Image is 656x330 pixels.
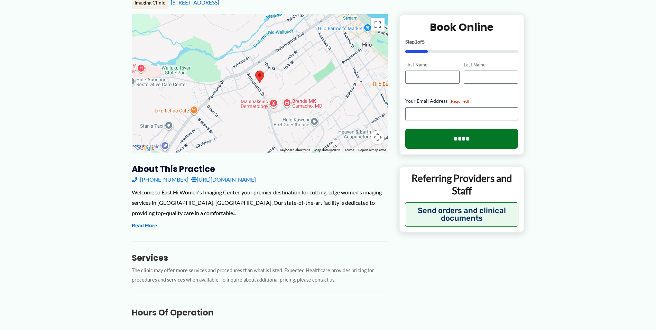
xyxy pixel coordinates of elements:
[405,98,518,104] label: Your Email Address
[405,39,518,44] p: Step of
[344,148,354,152] a: Terms (opens in new tab)
[405,62,460,68] label: First Name
[464,62,518,68] label: Last Name
[280,148,310,153] button: Keyboard shortcuts
[191,174,256,185] a: [URL][DOMAIN_NAME]
[405,202,519,227] button: Send orders and clinical documents
[133,144,156,153] a: Open this area in Google Maps (opens a new window)
[422,39,425,45] span: 5
[405,20,518,34] h2: Book Online
[132,174,188,185] a: [PHONE_NUMBER]
[405,172,519,197] p: Referring Providers and Staff
[132,187,388,218] div: Welcome to East Hi Women's Imaging Center, your premier destination for cutting-edge women's imag...
[132,266,388,285] p: The clinic may offer more services and procedures than what is listed. Expected Healthcare provid...
[314,148,340,152] span: Map data ©2025
[132,253,388,263] h3: Services
[371,18,385,31] button: Toggle fullscreen view
[133,144,156,153] img: Google
[132,222,157,230] button: Read More
[371,130,385,144] button: Map camera controls
[415,39,417,45] span: 1
[132,307,388,318] h3: Hours of Operation
[358,148,386,152] a: Report a map error
[132,164,388,174] h3: About this practice
[450,99,469,104] span: (Required)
